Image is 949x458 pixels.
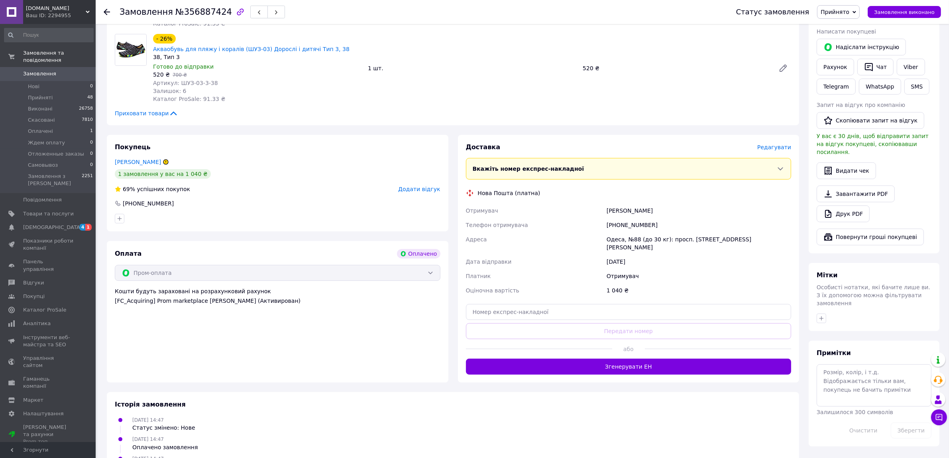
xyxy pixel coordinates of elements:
[23,410,64,417] span: Налаштування
[28,139,65,146] span: Ждем оплату
[115,250,141,257] span: Оплата
[28,116,55,124] span: Скасовані
[466,304,792,320] input: Номер експрес-накладної
[23,320,51,327] span: Аналітика
[23,224,82,231] span: [DEMOGRAPHIC_DATA]
[23,49,96,64] span: Замовлення та повідомлення
[397,249,440,259] div: Оплачено
[153,53,362,61] div: 38, Тип 3
[23,306,66,314] span: Каталог ProSale
[115,109,178,117] span: Приховати товари
[605,269,793,283] div: Отримувач
[90,139,93,146] span: 0
[874,9,935,15] span: Замовлення виконано
[817,28,876,35] span: Написати покупцеві
[173,72,187,78] span: 700 ₴
[153,34,176,43] div: - 26%
[79,105,93,113] span: 26758
[23,196,62,203] span: Повідомлення
[132,417,164,423] span: [DATE] 14:47
[28,94,53,101] span: Прийняті
[115,287,440,305] div: Кошти будуть зараховані на розрахунковий рахунок
[612,345,645,353] span: або
[817,102,905,108] span: Запит на відгук про компанію
[153,88,187,94] span: Залишок: 6
[817,229,924,245] button: Повернути гроші покупцеві
[775,60,791,76] a: Редагувати
[365,63,580,74] div: 1 шт.
[23,237,74,252] span: Показники роботи компанії
[23,334,74,348] span: Інструменти веб-майстра та SEO
[817,112,924,129] button: Скопіювати запит на відгук
[473,166,584,172] span: Вкажіть номер експрес-накладної
[153,46,350,52] a: Акваобувь для пляжу і коралів (ШУЗ-03) Дорослі і дитячі Тип 3, 38
[104,8,110,16] div: Повернутися назад
[466,207,498,214] span: Отримувач
[23,355,74,369] span: Управління сайтом
[605,218,793,232] div: [PHONE_NUMBER]
[476,189,542,197] div: Нова Пошта (платна)
[90,162,93,169] span: 0
[23,70,56,77] span: Замовлення
[115,159,161,165] a: [PERSON_NAME]
[23,293,45,300] span: Покупці
[817,409,893,415] span: Залишилося 300 символів
[153,71,170,78] span: 520 ₴
[23,397,43,404] span: Маркет
[466,222,528,228] span: Телефон отримувача
[132,436,164,442] span: [DATE] 14:47
[153,63,214,70] span: Готово до відправки
[859,79,901,95] a: WhatsApp
[87,94,93,101] span: 48
[28,173,82,187] span: Замовлення з [PERSON_NAME]
[153,96,225,102] span: Каталог ProSale: 91.33 ₴
[817,186,895,202] a: Завантажити PDF
[817,79,856,95] a: Telegram
[26,5,86,12] span: VMK.in.ua
[115,34,146,65] img: Акваобувь для пляжу і коралів (ШУЗ-03) Дорослі і дитячі Тип 3, 38
[175,7,232,17] span: №356887424
[605,232,793,255] div: Одеса, №88 (до 30 кг): просп. [STREET_ADDRESS][PERSON_NAME]
[817,284,930,306] span: Особисті нотатки, які бачите лише ви. З їх допомогою можна фільтрувати замовлення
[82,173,93,187] span: 2251
[28,150,84,158] span: Отложенные заказы
[90,83,93,90] span: 0
[821,9,849,15] span: Прийнято
[466,287,519,294] span: Оціночна вартість
[580,63,772,74] div: 520 ₴
[115,185,190,193] div: успішних покупок
[115,401,186,408] span: Історія замовлення
[398,186,440,192] span: Додати відгук
[817,59,854,75] button: Рахунок
[115,297,440,305] div: [FC_Acquiring] Prom marketplace [PERSON_NAME] (Активирован)
[466,143,501,151] span: Доставка
[857,59,894,75] button: Чат
[466,273,491,279] span: Платник
[817,271,838,279] span: Мітки
[897,59,925,75] a: Viber
[817,205,870,222] a: Друк PDF
[605,283,793,298] div: 1 040 ₴
[466,359,792,375] button: Згенерувати ЕН
[28,105,53,113] span: Виконані
[605,203,793,218] div: [PERSON_NAME]
[23,375,74,390] span: Гаманець компанії
[123,186,135,192] span: 69%
[23,258,74,272] span: Панель управління
[132,424,195,432] div: Статус змінено: Нове
[868,6,941,18] button: Замовлення виконано
[90,150,93,158] span: 0
[122,199,175,207] div: [PHONE_NUMBER]
[132,443,198,451] div: Оплачено замовлення
[817,133,929,155] span: У вас є 30 днів, щоб відправити запит на відгук покупцеві, скопіювавши посилання.
[153,80,218,86] span: Артикул: ШУЗ-03-3-38
[817,162,876,179] button: Видати чек
[28,128,53,135] span: Оплачені
[28,162,58,169] span: Самовывоз
[82,116,93,124] span: 7810
[817,39,906,55] button: Надіслати інструкцію
[23,279,44,286] span: Відгуки
[26,12,96,19] div: Ваш ID: 2294955
[466,236,487,243] span: Адреса
[115,169,211,179] div: 1 замовлення у вас на 1 040 ₴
